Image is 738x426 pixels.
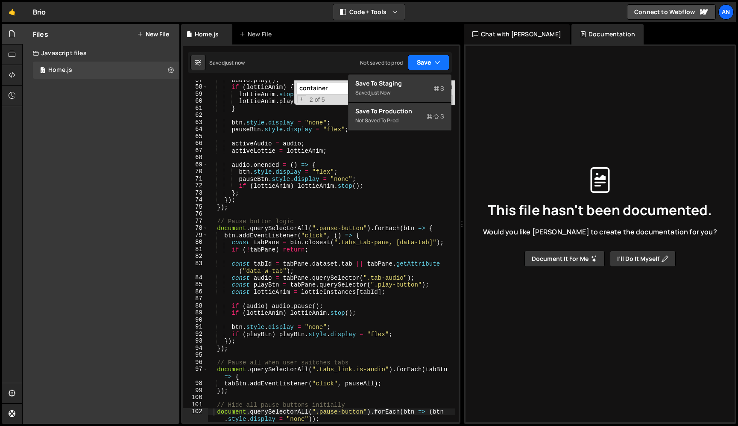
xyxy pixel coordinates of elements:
div: 99 [183,387,208,394]
div: 60 [183,98,208,105]
div: 58 [183,83,208,91]
div: 69 [183,161,208,169]
div: just now [370,89,390,96]
button: I’ll do it myself [610,251,676,267]
div: 77 [183,218,208,225]
button: New File [137,31,169,38]
div: 63 [183,119,208,126]
div: 78 [183,225,208,232]
span: 0 [40,68,45,74]
button: Code + Tools [333,4,405,20]
span: S [433,84,444,93]
a: An [718,4,734,20]
div: Home.js [195,30,219,38]
div: 73 [183,189,208,197]
div: Saved [355,88,444,98]
div: 102 [183,408,208,422]
div: 65 [183,133,208,140]
div: 71 [183,175,208,183]
div: 79 [183,232,208,239]
div: 59 [183,91,208,98]
div: 100 [183,394,208,401]
div: 82 [183,253,208,260]
div: 75 [183,204,208,211]
div: 64 [183,126,208,133]
div: 89 [183,309,208,317]
button: Document it for me [524,251,605,267]
span: S [427,112,444,121]
div: 90 [183,317,208,324]
div: Not saved to prod [360,59,403,66]
div: Home.js [48,66,72,74]
div: Chat with [PERSON_NAME] [464,24,570,44]
a: Connect to Webflow [627,4,716,20]
span: Toggle Replace mode [297,95,306,104]
input: Search for [296,82,404,95]
span: This file hasn't been documented. [488,203,712,217]
div: Save to Production [355,107,444,115]
div: 86 [183,288,208,296]
div: 68 [183,154,208,161]
div: 96 [183,359,208,366]
div: 84 [183,274,208,281]
div: 94 [183,345,208,352]
div: 76 [183,210,208,218]
div: 88 [183,302,208,310]
button: Save [408,55,449,70]
div: 72 [183,182,208,189]
div: 70 [183,168,208,175]
div: Saved [209,59,245,66]
div: Brio [33,7,46,17]
div: 80 [183,239,208,246]
h2: Files [33,30,48,39]
div: 83 [183,260,208,274]
div: Javascript files [23,44,179,62]
span: 2 of 5 [306,96,328,104]
div: 101 [183,401,208,408]
div: 95 [183,352,208,359]
div: 93 [183,337,208,345]
div: 97 [183,366,208,380]
div: 66 [183,140,208,147]
div: 87 [183,295,208,302]
button: Save to ProductionS Not saved to prod [348,103,451,130]
div: 62 [183,112,208,119]
div: just now [225,59,245,66]
div: Documentation [571,24,644,44]
div: 74 [183,196,208,204]
div: 17352/48232.js [33,62,179,79]
div: Not saved to prod [355,115,444,126]
div: 98 [183,380,208,387]
button: Save to StagingS Savedjust now [348,75,451,103]
div: 81 [183,246,208,253]
div: Save to Staging [355,79,444,88]
div: 91 [183,323,208,331]
div: New File [239,30,275,38]
div: 85 [183,281,208,288]
div: 92 [183,331,208,338]
a: 🤙 [2,2,23,22]
span: Would you like [PERSON_NAME] to create the documentation for you? [483,227,717,237]
div: 61 [183,105,208,112]
div: 67 [183,147,208,154]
